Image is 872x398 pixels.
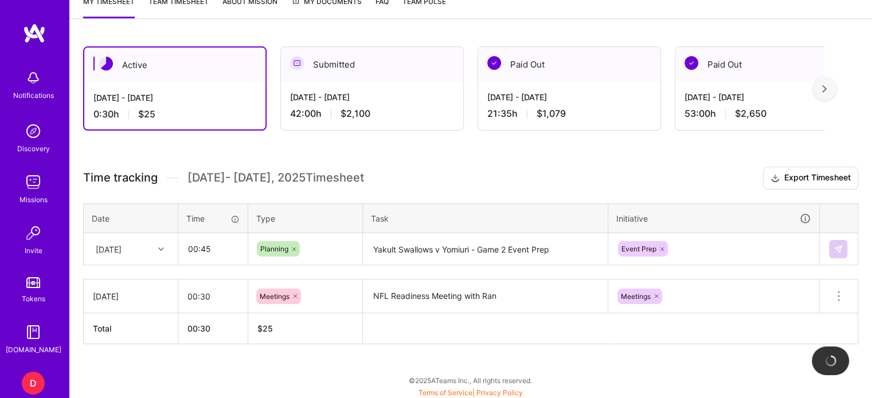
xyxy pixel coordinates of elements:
span: Time tracking [83,171,158,185]
a: Terms of Service [419,388,472,397]
div: © 2025 ATeams Inc., All rights reserved. [69,366,872,395]
img: guide book [22,321,45,344]
div: 53:00 h [685,108,848,120]
span: $1,079 [537,108,566,120]
th: Type [248,203,363,233]
div: 0:30 h [93,108,256,120]
div: [DATE] - [DATE] [685,91,848,103]
img: loading [823,353,838,368]
span: [DATE] - [DATE] , 2025 Timesheet [187,171,364,185]
div: [DATE] [96,243,122,255]
img: Active [99,57,113,70]
span: $2,100 [341,108,370,120]
img: Paid Out [685,56,698,70]
div: Discovery [17,143,50,155]
img: logo [23,23,46,44]
span: $2,650 [735,108,767,120]
img: Submitted [290,56,304,70]
div: Time [186,212,240,224]
div: Paid Out [675,47,858,82]
img: right [822,85,827,93]
button: Export Timesheet [763,167,858,190]
div: [DATE] - [DATE] [290,91,454,103]
img: bell [22,66,45,89]
div: Missions [19,194,48,206]
img: Submit [834,245,843,254]
textarea: Yakult Swallows v Yomiuri - Game 2 Event Prep [364,234,607,265]
div: Invite [25,245,42,257]
i: icon Chevron [158,246,164,252]
span: | [419,388,523,397]
div: [DATE] [93,290,169,302]
div: Active [84,48,265,82]
span: $25 [138,108,155,120]
img: Paid Out [487,56,501,70]
img: teamwork [22,171,45,194]
div: Notifications [13,89,54,101]
div: 21:35 h [487,108,651,120]
div: null [829,240,848,258]
div: Submitted [281,47,463,82]
span: Meetings [621,292,651,301]
th: Date [84,203,178,233]
i: icon Download [771,172,780,184]
span: Event Prep [621,245,656,253]
span: Planning [260,245,288,253]
th: Task [363,203,608,233]
textarea: NFL Readiness Meeting with Ran [364,281,607,312]
th: 00:30 [178,313,248,344]
a: D [19,372,48,395]
input: HH:MM [179,234,247,264]
th: Total [84,313,178,344]
div: Tokens [22,293,45,305]
div: Initiative [616,212,811,225]
span: $ 25 [257,324,273,333]
div: [DATE] - [DATE] [93,92,256,104]
div: Paid Out [478,47,660,82]
span: Meetings [260,292,290,301]
div: D [22,372,45,395]
div: 42:00 h [290,108,454,120]
input: HH:MM [178,281,248,312]
a: Privacy Policy [476,388,523,397]
img: tokens [26,277,40,288]
img: discovery [22,120,45,143]
div: [DOMAIN_NAME] [6,344,61,356]
img: Invite [22,222,45,245]
div: [DATE] - [DATE] [487,91,651,103]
